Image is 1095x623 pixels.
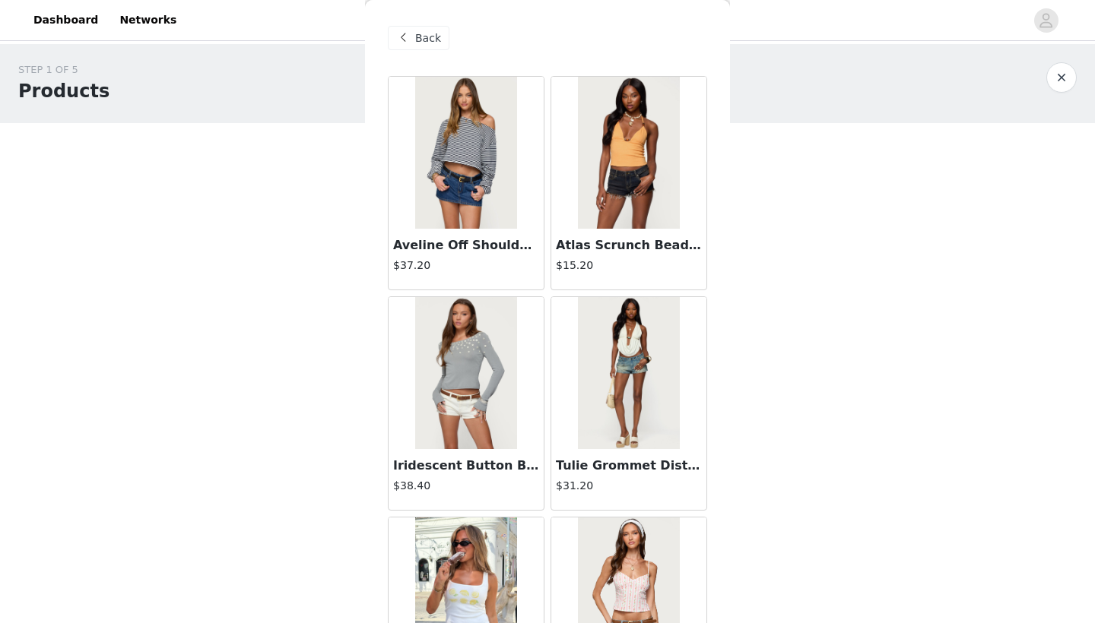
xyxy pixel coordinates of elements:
[556,478,702,494] h4: $31.20
[24,3,107,37] a: Dashboard
[393,258,539,274] h4: $37.20
[1039,8,1053,33] div: avatar
[393,478,539,494] h4: $38.40
[393,457,539,475] h3: Iridescent Button Boat Neck Top
[578,297,679,449] img: Tulie Grommet Distressed Denim Shorts
[415,77,516,229] img: Aveline Off Shoulder Light Sweatshirt
[110,3,186,37] a: Networks
[556,457,702,475] h3: Tulie Grommet Distressed Denim Shorts
[415,30,441,46] span: Back
[556,236,702,255] h3: Atlas Scrunch Bead Halter Top
[415,297,516,449] img: Iridescent Button Boat Neck Top
[18,77,109,105] h1: Products
[18,62,109,77] div: STEP 1 OF 5
[556,258,702,274] h4: $15.20
[393,236,539,255] h3: Aveline Off Shoulder Light Sweatshirt
[578,77,679,229] img: Atlas Scrunch Bead Halter Top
